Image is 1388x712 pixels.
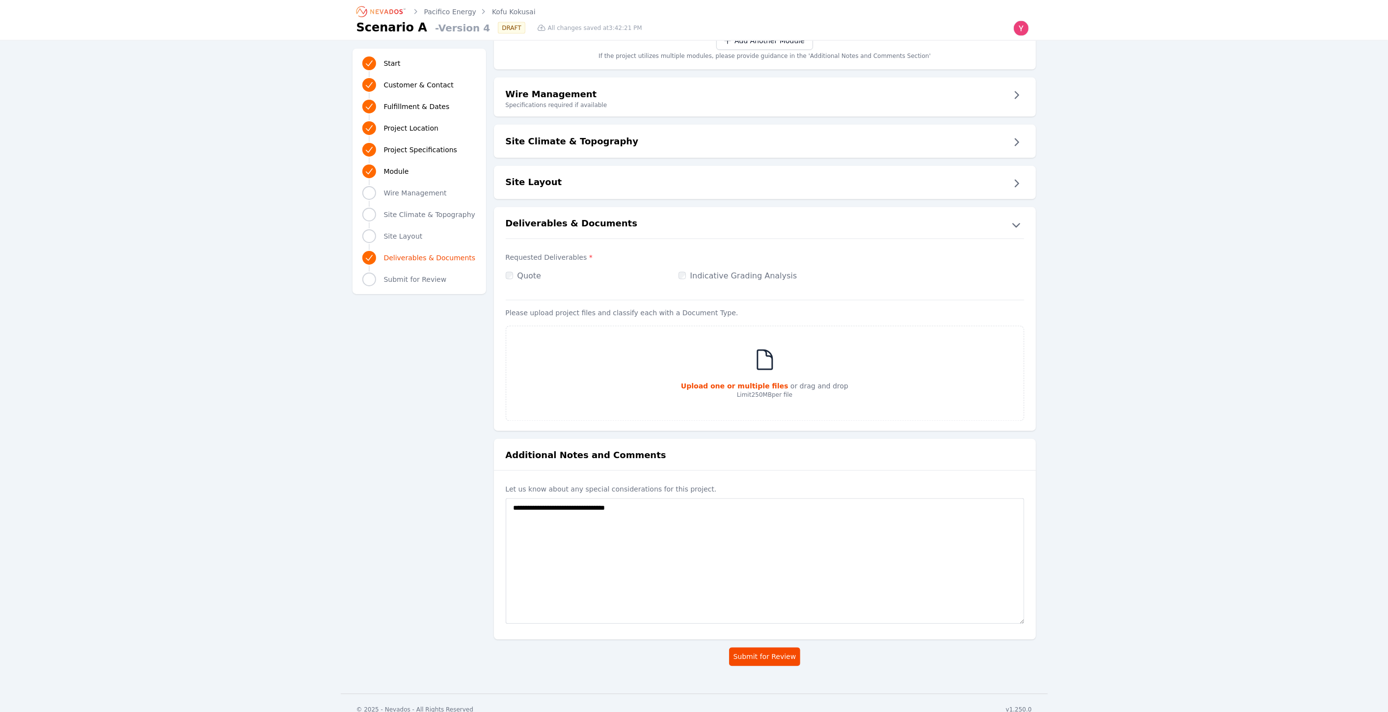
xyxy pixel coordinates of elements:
small: Specifications required if available [494,101,1036,109]
h2: Site Climate & Topography [506,135,639,150]
button: Add Another Module [716,31,813,50]
span: - Version 4 [431,21,490,35]
span: Module [384,166,409,176]
div: DRAFT [498,22,525,34]
h2: Site Layout [506,176,562,192]
span: Project Specifications [384,145,458,155]
span: Start [384,58,401,68]
button: Site Climate & Topography [494,135,1036,150]
img: Yoni Bennett [1013,21,1029,36]
strong: Upload one or multiple files [681,383,789,390]
nav: Progress [362,55,476,288]
label: Let us know about any special considerations for this project. [506,485,1024,494]
h2: Additional Notes and Comments [506,449,666,463]
span: Customer & Contact [384,80,454,90]
input: Indicative Grading Analysis [679,272,686,280]
a: Pacifico Energy [424,7,477,17]
a: Kofu Kokusai [492,7,536,17]
label: Requested Deliverables [506,253,1024,263]
p: Limit 250MB per file [681,391,848,399]
button: Wire Management [494,87,1036,103]
h2: Deliverables & Documents [506,217,638,233]
button: Deliverables & Documents [494,217,1036,233]
p: or drag and drop [681,382,848,391]
button: Submit for Review [729,648,801,666]
label: Indicative Grading Analysis [679,272,797,281]
nav: Breadcrumb [356,4,536,20]
input: Quote [506,272,514,280]
span: All changes saved at 3:42:21 PM [548,24,642,32]
span: Submit for Review [384,274,447,284]
label: Quote [506,272,542,281]
h1: Scenario A [356,20,428,35]
h2: Wire Management [506,87,597,103]
span: Wire Management [384,188,447,198]
div: Please upload project files and classify each with a Document Type. [506,308,1024,326]
div: Upload one or multiple files or drag and dropLimit250MBper file [506,326,1024,421]
p: If the project utilizes multiple modules, please provide guidance in the 'Additional Notes and Co... [599,50,930,60]
span: Site Layout [384,231,423,241]
span: Fulfillment & Dates [384,102,450,111]
span: Project Location [384,123,439,133]
button: Site Layout [494,176,1036,192]
span: Deliverables & Documents [384,253,476,263]
span: Site Climate & Topography [384,210,475,219]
